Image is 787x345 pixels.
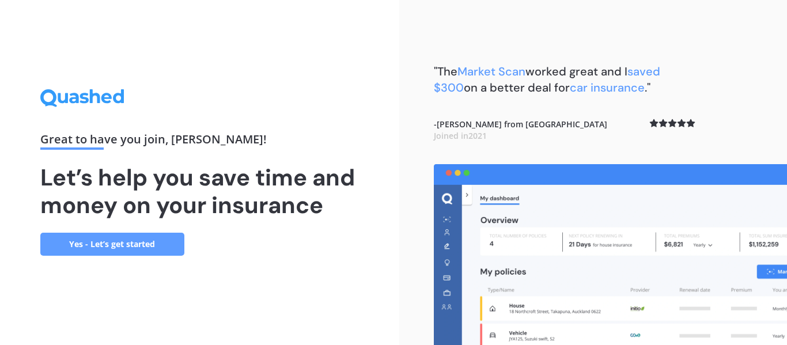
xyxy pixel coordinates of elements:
h1: Let’s help you save time and money on your insurance [40,164,360,219]
span: Market Scan [457,64,525,79]
span: car insurance [570,80,645,95]
b: - [PERSON_NAME] from [GEOGRAPHIC_DATA] [434,119,607,141]
a: Yes - Let’s get started [40,233,184,256]
img: dashboard.webp [434,164,787,345]
span: Joined in 2021 [434,130,487,141]
div: Great to have you join , [PERSON_NAME] ! [40,134,360,150]
span: saved $300 [434,64,660,95]
b: "The worked great and I on a better deal for ." [434,64,660,95]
